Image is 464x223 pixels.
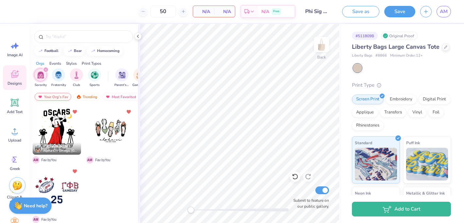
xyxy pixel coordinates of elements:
[136,71,144,79] img: Game Day Image
[51,68,66,88] button: filter button
[380,108,406,117] div: Transfers
[315,38,328,51] img: Back
[440,8,448,15] span: AM
[114,68,129,88] button: filter button
[390,53,423,59] span: Minimum Order: 12 +
[45,33,129,40] input: Try "Alpha"
[43,148,78,153] span: Alpha Chi Omega, [GEOGRAPHIC_DATA][US_STATE]
[114,68,129,88] div: filter for Parent's Weekend
[41,158,57,163] span: Fav by You
[352,43,439,51] span: Liberty Bags Large Canvas Tote
[51,68,66,88] div: filter for Fraternity
[355,190,371,197] span: Neon Ink
[95,158,110,163] span: Fav by You
[132,68,147,88] button: filter button
[82,60,101,66] div: Print Types
[88,68,101,88] button: filter button
[290,197,329,209] label: Submit to feature on our public gallery.
[66,60,77,66] div: Styles
[7,109,23,114] span: Add Text
[76,94,81,99] img: trending.gif
[352,53,372,59] span: Liberty Bags
[73,71,80,79] img: Club Image
[43,144,70,148] span: [PERSON_NAME]
[91,71,98,79] img: Sports Image
[51,83,66,88] span: Fraternity
[300,5,332,18] input: Untitled Design
[88,68,101,88] div: filter for Sports
[35,93,71,101] div: Your Org's Fav
[352,121,384,130] div: Rhinestones
[197,8,210,15] span: N/A
[49,60,61,66] div: Events
[352,81,451,89] div: Print Type
[24,203,47,209] strong: Need help?
[419,94,450,104] div: Digital Print
[375,53,387,59] span: # 8866
[8,81,22,86] span: Designs
[381,32,418,40] div: Original Proof
[34,46,61,56] button: football
[41,217,57,222] span: Fav by You
[70,68,83,88] div: filter for Club
[44,49,58,53] div: football
[55,71,62,79] img: Fraternity Image
[352,32,378,40] div: # 511809B
[97,49,120,53] div: homecoming
[73,83,80,88] span: Club
[118,71,126,79] img: Parent's Weekend Image
[261,8,269,15] span: N/A
[87,46,123,56] button: homecoming
[132,68,147,88] div: filter for Game Day
[86,156,93,163] span: A M
[71,167,79,175] button: Unlike
[37,71,44,79] img: Sorority Image
[352,202,451,216] button: Add to Cart
[352,94,384,104] div: Screen Print
[406,148,448,180] img: Puff Ink
[125,108,133,116] button: Unlike
[105,94,110,99] img: most_fav.gif
[114,83,129,88] span: Parent's Weekend
[74,49,82,53] div: bear
[273,9,279,14] span: Free
[437,6,451,17] a: AM
[352,108,378,117] div: Applique
[36,60,44,66] div: Orgs
[408,108,426,117] div: Vinyl
[38,94,43,99] img: most_fav.gif
[102,93,139,101] div: Most Favorited
[406,139,420,146] span: Puff Ink
[342,6,379,17] button: Save as
[90,83,100,88] span: Sports
[34,68,47,88] button: filter button
[7,52,23,58] span: Image AI
[35,83,47,88] span: Sorority
[355,148,397,180] img: Standard
[406,190,445,197] span: Metallic & Glitter Ink
[188,207,194,213] div: Accessibility label
[218,8,231,15] span: N/A
[32,156,40,163] span: A M
[32,216,40,223] span: A M
[70,68,83,88] button: filter button
[64,46,85,56] button: bear
[132,83,147,88] span: Game Day
[8,138,21,143] span: Upload
[428,108,444,117] div: Foil
[386,94,417,104] div: Embroidery
[91,49,96,53] img: trend_line.gif
[4,195,25,205] span: Clipart & logos
[71,108,79,116] button: Unlike
[34,68,47,88] div: filter for Sorority
[10,166,20,171] span: Greek
[355,139,372,146] span: Standard
[38,49,43,53] img: trend_line.gif
[73,93,100,101] div: Trending
[384,6,415,17] button: Save
[317,54,326,60] div: Back
[150,6,176,17] input: – –
[67,49,73,53] img: trend_line.gif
